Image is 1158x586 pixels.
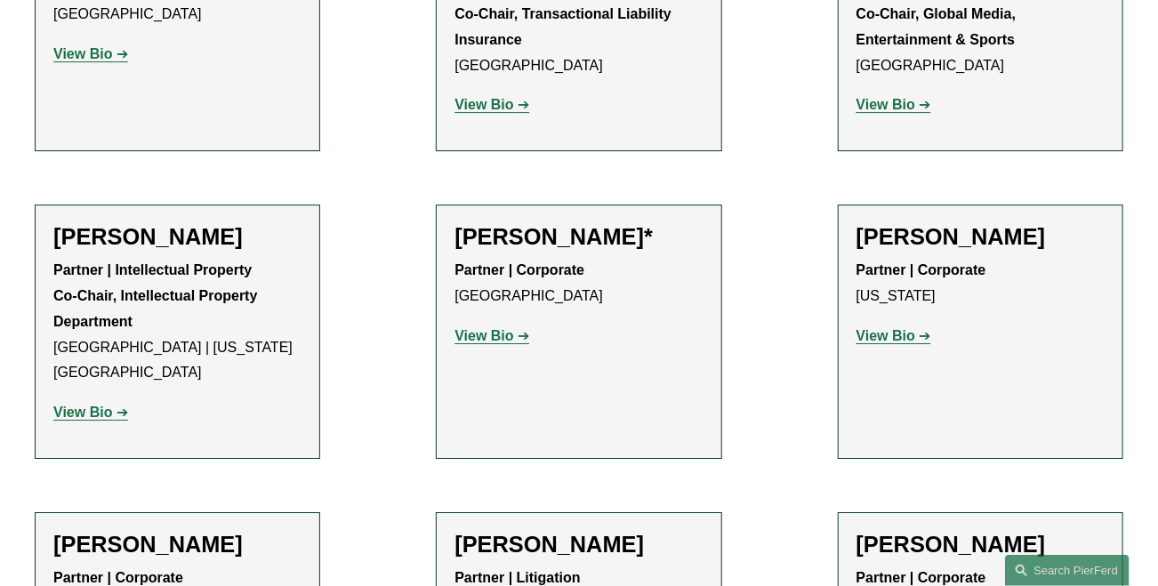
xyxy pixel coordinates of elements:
[53,258,302,386] p: [GEOGRAPHIC_DATA] | [US_STATE][GEOGRAPHIC_DATA]
[454,258,703,309] p: [GEOGRAPHIC_DATA]
[454,97,513,112] strong: View Bio
[454,328,513,343] strong: View Bio
[53,531,302,558] h2: [PERSON_NAME]
[856,328,915,343] strong: View Bio
[856,262,986,277] strong: Partner | Corporate
[454,6,675,47] strong: Co-Chair, Transactional Liability Insurance
[454,223,703,251] h2: [PERSON_NAME]*
[856,97,931,112] a: View Bio
[53,46,128,61] a: View Bio
[454,262,584,277] strong: Partner | Corporate
[53,223,302,251] h2: [PERSON_NAME]
[856,258,1105,309] p: [US_STATE]
[53,405,128,420] a: View Bio
[53,262,261,329] strong: Partner | Intellectual Property Co-Chair, Intellectual Property Department
[856,531,1105,558] h2: [PERSON_NAME]
[1005,555,1130,586] a: Search this site
[454,570,580,585] strong: Partner | Litigation
[454,97,529,112] a: View Bio
[454,531,703,558] h2: [PERSON_NAME]
[856,223,1105,251] h2: [PERSON_NAME]
[856,328,931,343] a: View Bio
[53,405,112,420] strong: View Bio
[856,97,915,112] strong: View Bio
[454,328,529,343] a: View Bio
[53,46,112,61] strong: View Bio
